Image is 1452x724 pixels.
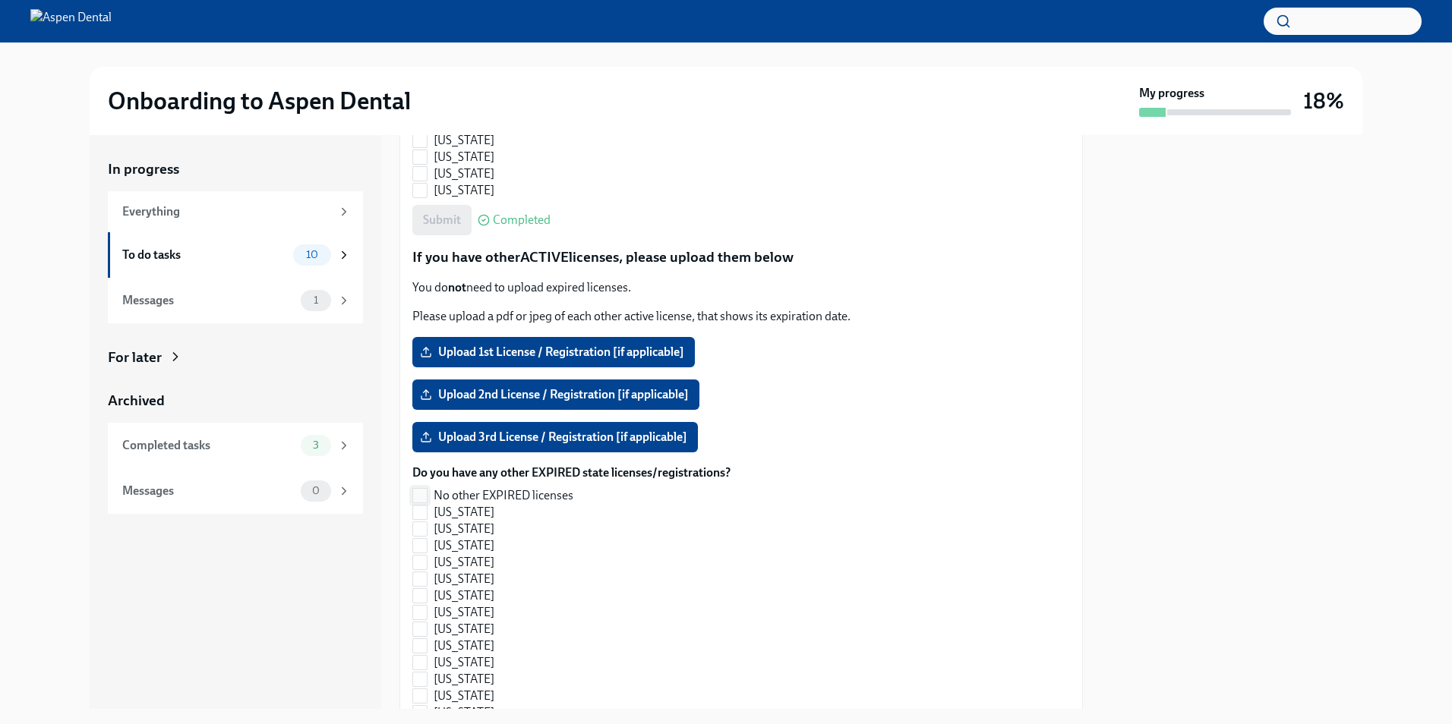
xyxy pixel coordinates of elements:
span: [US_STATE] [434,604,494,621]
span: Upload 3rd License / Registration [if applicable] [423,430,687,445]
p: You do need to upload expired licenses. [412,279,1070,296]
span: [US_STATE] [434,571,494,587]
span: [US_STATE] [434,587,494,604]
p: If you have other licenses, please upload them below [412,247,1070,267]
span: [US_STATE] [434,554,494,571]
span: [US_STATE] [434,521,494,537]
span: 0 [303,485,329,496]
a: For later [108,348,363,367]
label: Do you have any other EXPIRED state licenses/registrations? [412,464,731,481]
span: Upload 1st License / Registration [if applicable] [423,345,684,360]
span: [US_STATE] [434,149,494,165]
div: Completed tasks [122,437,295,454]
strong: My progress [1139,85,1204,102]
div: Messages [122,483,295,499]
a: Everything [108,191,363,232]
h2: Onboarding to Aspen Dental [108,86,411,116]
span: Completed [493,214,551,226]
div: To do tasks [122,247,287,263]
span: No other EXPIRED licenses [434,487,573,504]
span: 3 [304,439,328,451]
a: Messages0 [108,468,363,514]
a: In progress [108,159,363,179]
a: Archived [108,391,363,411]
span: [US_STATE] [434,182,494,199]
span: [US_STATE] [434,688,494,704]
span: Upload 2nd License / Registration [if applicable] [423,387,689,402]
span: [US_STATE] [434,504,494,521]
h3: 18% [1303,87,1344,115]
span: [US_STATE] [434,537,494,554]
p: Please upload a pdf or jpeg of each other active license, that shows its expiration date. [412,308,1070,325]
div: Everything [122,203,331,220]
a: To do tasks10 [108,232,363,278]
label: Upload 3rd License / Registration [if applicable] [412,422,698,452]
span: [US_STATE] [434,704,494,721]
span: [US_STATE] [434,654,494,671]
span: 1 [305,294,327,306]
a: Messages1 [108,278,363,323]
span: [US_STATE] [434,132,494,149]
div: Messages [122,292,295,309]
span: [US_STATE] [434,671,494,688]
span: [US_STATE] [434,637,494,654]
strong: ACTIVE [520,248,569,266]
span: [US_STATE] [434,621,494,637]
a: Completed tasks3 [108,423,363,468]
span: [US_STATE] [434,165,494,182]
img: Aspen Dental [30,9,112,33]
div: For later [108,348,162,367]
label: Upload 2nd License / Registration [if applicable] [412,379,699,410]
strong: not [448,280,466,294]
span: 10 [297,249,327,260]
label: Upload 1st License / Registration [if applicable] [412,337,695,367]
